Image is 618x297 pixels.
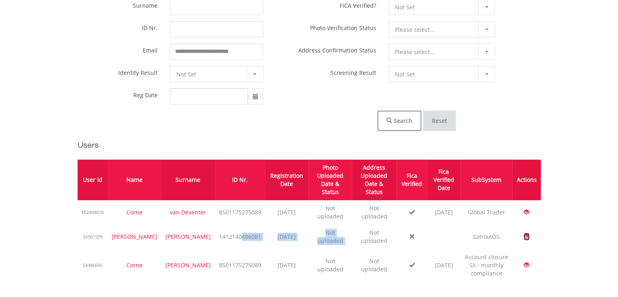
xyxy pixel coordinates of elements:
h2: Users [78,139,541,151]
label: ID Nr. [142,21,158,32]
label: Reg Date [133,88,158,99]
td: SX486695 [78,249,108,282]
span: Please select... [395,22,477,38]
td: SX501529 [78,225,108,249]
td: Corne [108,200,161,225]
span: Please select... [395,44,477,60]
label: Address Confirmation Status [298,44,376,54]
th: Fica Verified Date [427,159,460,200]
th: Fica Verified [397,159,427,200]
td: Not uploaded [308,200,352,225]
th: SubSystem [460,159,513,200]
th: Name [108,159,161,200]
td: [PERSON_NAME] [161,249,215,282]
td: [PERSON_NAME] [161,225,215,249]
th: Address Uploaded Date & Status [352,159,397,200]
td: Not uploaded [352,249,397,282]
td: [DATE] [265,249,309,282]
td: Not uploaded [308,225,352,249]
span: Not Set [176,66,245,83]
span: Not Set [395,66,477,83]
td: [DATE] [265,225,309,249]
td: EE2404018 [78,200,108,225]
th: Surname [161,159,215,200]
button: Search [377,111,421,131]
td: 8501175275089 [215,249,265,282]
td: Account closure SX - monthly compliance [460,249,513,282]
td: [DATE] [427,200,460,225]
td: 1412140486081 [215,225,265,249]
label: Email [143,44,158,54]
td: Corne [108,249,161,282]
td: van Deventer [161,200,215,225]
td: Global Trader [460,200,513,225]
label: Screening Result [330,66,376,76]
th: Photo Uploaded Date & Status [308,159,352,200]
td: 8501175275089 [215,200,265,225]
td: Not uploaded [352,225,397,249]
td: Not uploaded [352,200,397,225]
label: Identity Result [118,66,158,76]
td: SatrixAOS [460,225,513,249]
td: [PERSON_NAME] [108,225,161,249]
td: [DATE] [427,249,460,282]
th: ID Nr. [215,159,265,200]
th: User Id [78,159,108,200]
button: Reset [423,111,456,131]
td: Not uploaded [308,249,352,282]
th: Registration Date [265,159,309,200]
label: Photo Verification Status [310,21,376,32]
th: Actions [512,159,540,200]
td: [DATE] [265,200,309,225]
